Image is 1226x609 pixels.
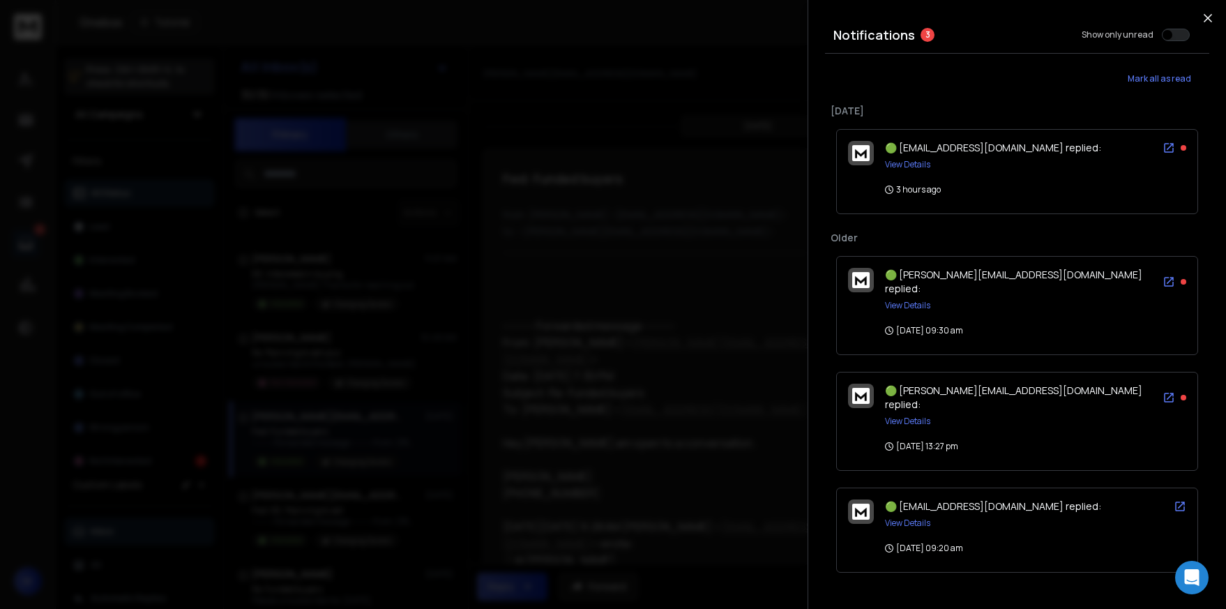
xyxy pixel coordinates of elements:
p: 3 hours ago [885,184,941,195]
button: Mark all as read [1109,65,1209,93]
span: Mark all as read [1128,73,1191,84]
p: [DATE] 09:20 am [885,543,963,554]
img: logo [852,388,870,404]
button: View Details [885,300,930,311]
span: 🟢 [PERSON_NAME][EMAIL_ADDRESS][DOMAIN_NAME] replied: [885,384,1142,411]
label: Show only unread [1082,29,1153,40]
img: logo [852,272,870,288]
div: Open Intercom Messenger [1175,561,1209,594]
img: logo [852,145,870,161]
span: 🟢 [PERSON_NAME][EMAIL_ADDRESS][DOMAIN_NAME] replied: [885,268,1142,295]
button: View Details [885,518,930,529]
button: View Details [885,159,930,170]
img: logo [852,504,870,520]
h3: Notifications [833,25,915,45]
span: 3 [921,28,934,42]
p: Older [831,231,1204,245]
span: 🟢 [EMAIL_ADDRESS][DOMAIN_NAME] replied: [885,499,1101,513]
button: View Details [885,416,930,427]
p: [DATE] 09:30 am [885,325,963,336]
span: 🟢 [EMAIL_ADDRESS][DOMAIN_NAME] replied: [885,141,1101,154]
p: [DATE] 13:27 pm [885,441,958,452]
p: [DATE] [831,104,1204,118]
